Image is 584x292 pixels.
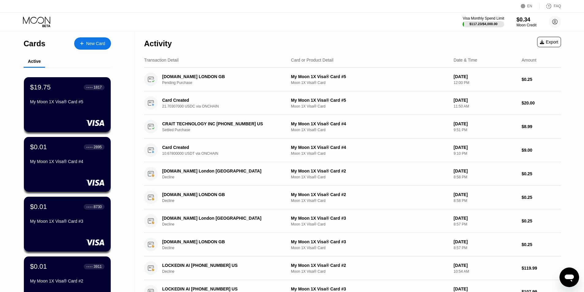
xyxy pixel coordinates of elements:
div: My Moon 1X Visa® Card #3 [291,286,449,291]
div: Decline [162,246,290,250]
div: $0.25 [521,195,561,200]
div: $9.00 [521,148,561,153]
div: [DOMAIN_NAME] LONDON GB [162,192,281,197]
div: Active [28,59,41,64]
div: 3911 [94,264,102,269]
div: $0.01 [30,143,47,151]
div: [DATE] [454,74,517,79]
div: CRAIT TECHNOLOGY INC [PHONE_NUMBER] US [162,121,281,126]
div: $0.34Moon Credit [517,17,536,27]
div: My Moon 1X Visa® Card #5 [291,98,449,103]
div: 8:57 PM [454,246,517,250]
div: [DATE] [454,216,517,221]
div: Cards [24,39,45,48]
div: Card Created [162,98,281,103]
div: My Moon 1X Visa® Card #4 [30,159,105,164]
div: LOCKEDIN AI [PHONE_NUMBER] USDeclineMy Moon 1X Visa® Card #2Moon 1X Visa® Card[DATE]10:54 AM$119.99 [144,256,561,280]
div: ● ● ● ● [86,266,93,267]
div: [DATE] [454,121,517,126]
div: $8.99 [521,124,561,129]
div: [DOMAIN_NAME] London [GEOGRAPHIC_DATA]DeclineMy Moon 1X Visa® Card #2Moon 1X Visa® Card[DATE]8:58... [144,162,561,186]
div: Moon 1X Visa® Card [291,222,449,226]
div: Card Created21.70307000 USDC via ONCHAINMy Moon 1X Visa® Card #5Moon 1X Visa® Card[DATE]11:50 AM$... [144,91,561,115]
div: 9:51 PM [454,128,517,132]
div: $0.34 [517,17,536,23]
div: 21.70307000 USDC via ONCHAIN [162,104,290,108]
div: EN [527,4,532,8]
div: 8:58 PM [454,175,517,179]
div: Export [540,40,558,44]
div: [DOMAIN_NAME] LONDON GBDeclineMy Moon 1X Visa® Card #2Moon 1X Visa® Card[DATE]8:58 PM$0.25 [144,186,561,209]
iframe: Button to launch messaging window [559,267,579,287]
div: [DOMAIN_NAME] LONDON GBPending PurchaseMy Moon 1X Visa® Card #5Moon 1X Visa® Card[DATE]12:00 PM$0.25 [144,68,561,91]
div: ● ● ● ● [86,206,93,208]
div: $20.00 [521,100,561,105]
div: My Moon 1X Visa® Card #3 [291,216,449,221]
div: My Moon 1X Visa® Card #2 [291,263,449,268]
div: [DATE] [454,169,517,173]
div: $0.01● ● ● ●8730My Moon 1X Visa® Card #3 [24,197,111,252]
div: New Card [86,41,105,46]
div: My Moon 1X Visa® Card #2 [30,279,105,283]
div: Date & Time [454,58,477,63]
div: LOCKEDIN AI [PHONE_NUMBER] US [162,286,281,291]
div: ● ● ● ● [86,146,93,148]
div: Moon Credit [517,23,536,27]
div: $0.25 [521,242,561,247]
div: [DATE] [454,286,517,291]
div: Moon 1X Visa® Card [291,269,449,274]
div: My Moon 1X Visa® Card #3 [291,239,449,244]
div: 10.67800000 USDT via ONCHAIN [162,151,290,156]
div: LOCKEDIN AI [PHONE_NUMBER] US [162,263,281,268]
div: FAQ [540,3,561,9]
div: Amount [521,58,536,63]
div: $0.25 [521,77,561,82]
div: $0.01 [30,203,47,211]
div: Moon 1X Visa® Card [291,81,449,85]
div: $0.01● ● ● ●2895My Moon 1X Visa® Card #4 [24,137,111,192]
div: My Moon 1X Visa® Card #4 [291,145,449,150]
div: Moon 1X Visa® Card [291,175,449,179]
div: [DATE] [454,145,517,150]
div: 8:57 PM [454,222,517,226]
div: 12:00 PM [454,81,517,85]
div: FAQ [554,4,561,8]
div: $0.25 [521,171,561,176]
div: [DOMAIN_NAME] LONDON GB [162,239,281,244]
div: Moon 1X Visa® Card [291,246,449,250]
div: Settled Purchase [162,128,290,132]
div: EN [521,3,540,9]
div: [DATE] [454,192,517,197]
div: $0.01 [30,263,47,271]
div: 10:54 AM [454,269,517,274]
div: Activity [144,39,172,48]
div: Transaction Detail [144,58,178,63]
div: $19.75 [30,83,51,91]
div: [DOMAIN_NAME] London [GEOGRAPHIC_DATA] [162,216,281,221]
div: 1817 [94,85,102,89]
div: My Moon 1X Visa® Card #2 [291,169,449,173]
div: My Moon 1X Visa® Card #2 [291,192,449,197]
div: Moon 1X Visa® Card [291,104,449,108]
div: Decline [162,175,290,179]
div: Pending Purchase [162,81,290,85]
div: Card or Product Detail [291,58,334,63]
div: Export [537,37,561,47]
div: [DOMAIN_NAME] LONDON GB [162,74,281,79]
div: New Card [74,37,111,50]
div: 11:50 AM [454,104,517,108]
div: 2895 [94,145,102,149]
div: My Moon 1X Visa® Card #5 [30,99,105,104]
div: $19.75● ● ● ●1817My Moon 1X Visa® Card #5 [24,77,111,132]
div: My Moon 1X Visa® Card #5 [291,74,449,79]
div: Visa Monthly Spend Limit [463,16,504,21]
div: Card Created [162,145,281,150]
div: Decline [162,199,290,203]
div: 8:58 PM [454,199,517,203]
div: Moon 1X Visa® Card [291,128,449,132]
div: [DOMAIN_NAME] LONDON GBDeclineMy Moon 1X Visa® Card #3Moon 1X Visa® Card[DATE]8:57 PM$0.25 [144,233,561,256]
div: Visa Monthly Spend Limit$117.23/$4,000.00 [463,16,504,27]
div: $119.99 [521,266,561,271]
div: Moon 1X Visa® Card [291,199,449,203]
